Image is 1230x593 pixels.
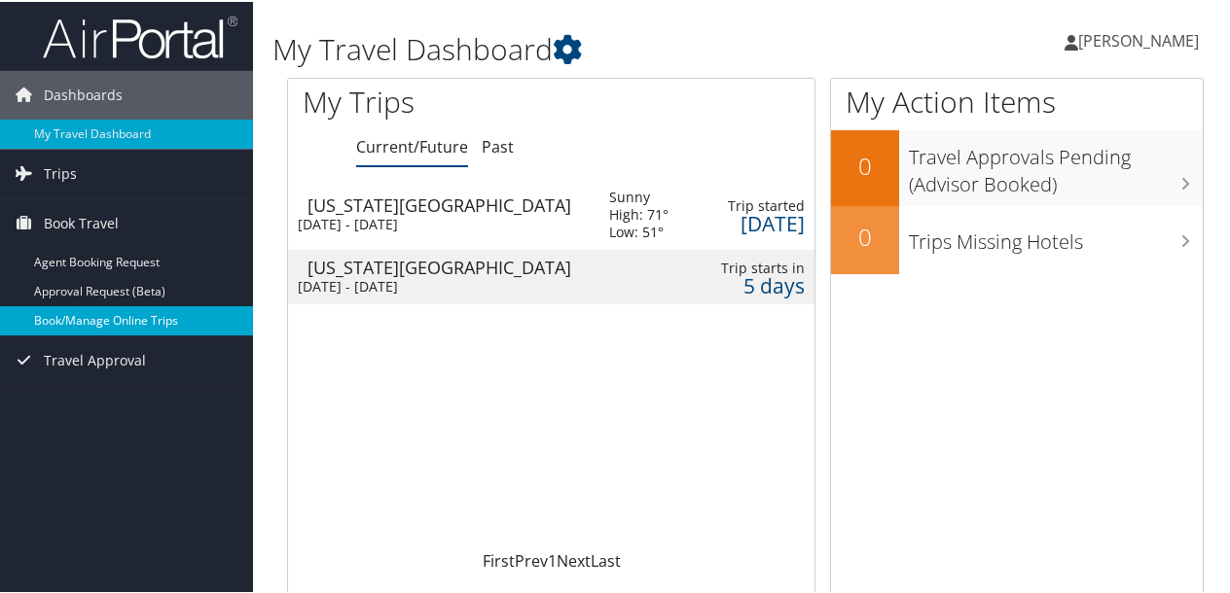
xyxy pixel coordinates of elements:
a: 0Trips Missing Hotels [831,204,1203,272]
a: Current/Future [356,134,468,156]
div: [US_STATE][GEOGRAPHIC_DATA] [307,194,590,212]
h3: Travel Approvals Pending (Advisor Booked) [909,132,1203,196]
a: Last [591,548,621,570]
div: Sunny [609,187,669,204]
h2: 0 [831,148,899,181]
a: [PERSON_NAME] [1065,10,1218,68]
a: Next [557,548,591,570]
a: Past [482,134,514,156]
div: [DATE] [714,213,805,230]
h1: My Travel Dashboard [272,27,903,68]
img: airportal-logo.png [43,13,237,58]
span: Travel Approval [44,334,146,383]
h3: Trips Missing Hotels [909,217,1203,254]
div: [DATE] - [DATE] [298,214,580,231]
a: Prev [515,548,548,570]
a: 1 [548,548,557,570]
a: 0Travel Approvals Pending (Advisor Booked) [831,128,1203,203]
a: First [483,548,515,570]
div: Low: 51° [609,222,669,239]
div: High: 71° [609,204,669,222]
div: 5 days [714,275,805,293]
h2: 0 [831,219,899,252]
h1: My Action Items [831,80,1203,121]
span: [PERSON_NAME] [1078,28,1199,50]
span: Trips [44,148,77,196]
div: [US_STATE][GEOGRAPHIC_DATA] [307,257,590,274]
span: Book Travel [44,197,119,246]
h1: My Trips [303,80,581,121]
div: [DATE] - [DATE] [298,276,580,294]
div: Trip started [714,195,805,213]
span: Dashboards [44,69,123,118]
div: Trip starts in [714,258,805,275]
